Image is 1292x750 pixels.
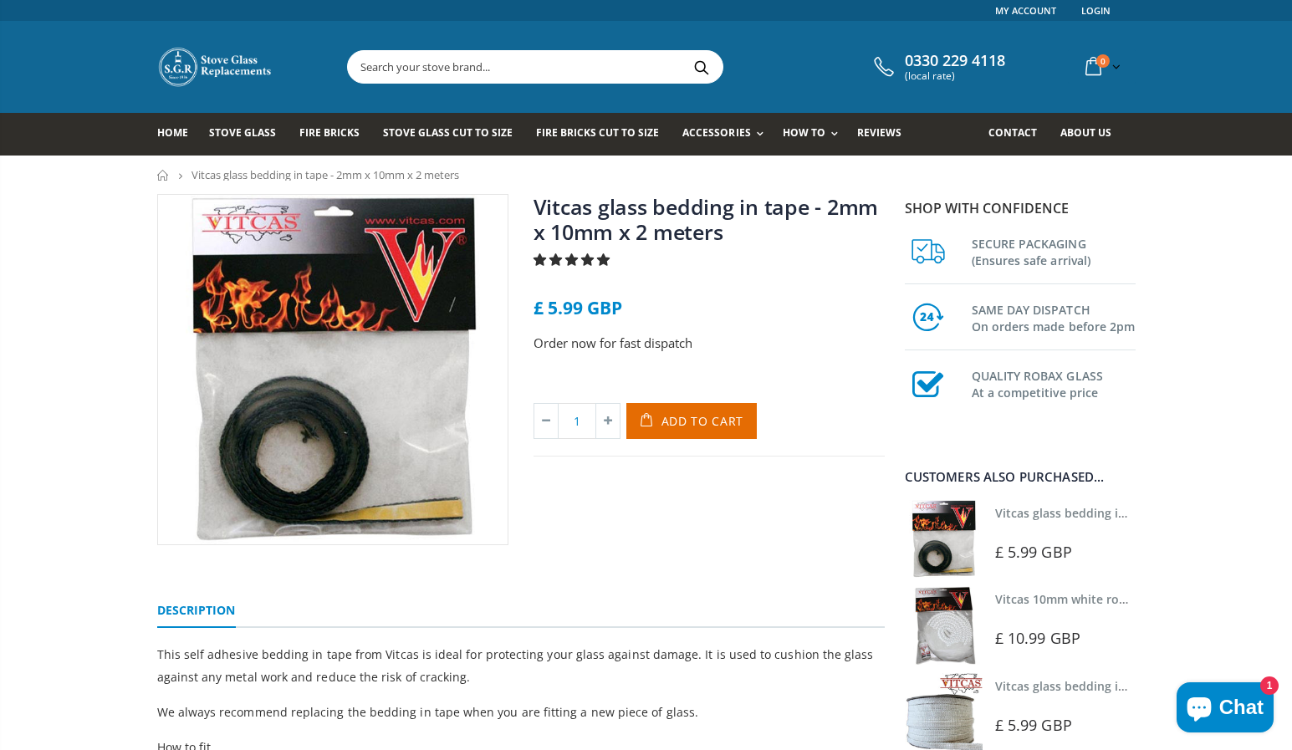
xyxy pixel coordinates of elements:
span: Stove Glass Cut To Size [383,125,513,140]
span: £ 5.99 GBP [534,296,622,319]
span: Contact [988,125,1037,140]
a: 0 [1079,50,1124,83]
span: £ 10.99 GBP [995,628,1080,648]
a: Fire Bricks [299,113,372,156]
a: Description [157,594,236,628]
a: About us [1060,113,1124,156]
a: How To [783,113,846,156]
h3: QUALITY ROBAX GLASS At a competitive price [972,365,1136,401]
a: Stove Glass [209,113,289,156]
span: Accessories [682,125,750,140]
span: Vitcas glass bedding in tape - 2mm x 10mm x 2 meters [192,167,459,182]
p: Shop with confidence [905,198,1136,218]
a: Contact [988,113,1049,156]
input: Search your stove brand... [348,51,910,83]
span: Fire Bricks [299,125,360,140]
span: 0 [1096,54,1110,68]
a: Fire Bricks Cut To Size [536,113,672,156]
a: Home [157,170,170,181]
a: Reviews [857,113,914,156]
button: Add to Cart [626,403,758,439]
span: 0330 229 4118 [905,52,1005,70]
img: Vitcas stove glass bedding in tape [905,500,983,578]
span: (local rate) [905,70,1005,82]
p: This self adhesive bedding in tape from Vitcas is ideal for protecting your glass against damage.... [157,643,885,688]
p: Order now for fast dispatch [534,334,885,353]
div: Customers also purchased... [905,471,1136,483]
a: Accessories [682,113,771,156]
inbox-online-store-chat: Shopify online store chat [1172,682,1279,737]
span: About us [1060,125,1111,140]
span: Add to Cart [661,413,744,429]
h3: SAME DAY DISPATCH On orders made before 2pm [972,298,1136,335]
span: Stove Glass [209,125,276,140]
img: Vitcas white rope, glue and gloves kit 10mm [905,586,983,664]
a: Home [157,113,201,156]
span: Home [157,125,188,140]
button: Search [683,51,721,83]
p: We always recommend replacing the bedding in tape when you are fitting a new piece of glass. [157,701,885,723]
img: vitcas-stove-tape-self-adhesive-black_800x_crop_center.jpg [158,195,508,544]
a: Stove Glass Cut To Size [383,113,525,156]
img: Stove Glass Replacement [157,46,274,88]
a: Vitcas glass bedding in tape - 2mm x 10mm x 2 meters [534,192,879,246]
span: 4.85 stars [534,251,613,268]
span: How To [783,125,825,140]
h3: SECURE PACKAGING (Ensures safe arrival) [972,232,1136,269]
span: £ 5.99 GBP [995,715,1072,735]
span: Reviews [857,125,901,140]
a: 0330 229 4118 (local rate) [870,52,1005,82]
span: Fire Bricks Cut To Size [536,125,659,140]
span: £ 5.99 GBP [995,542,1072,562]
